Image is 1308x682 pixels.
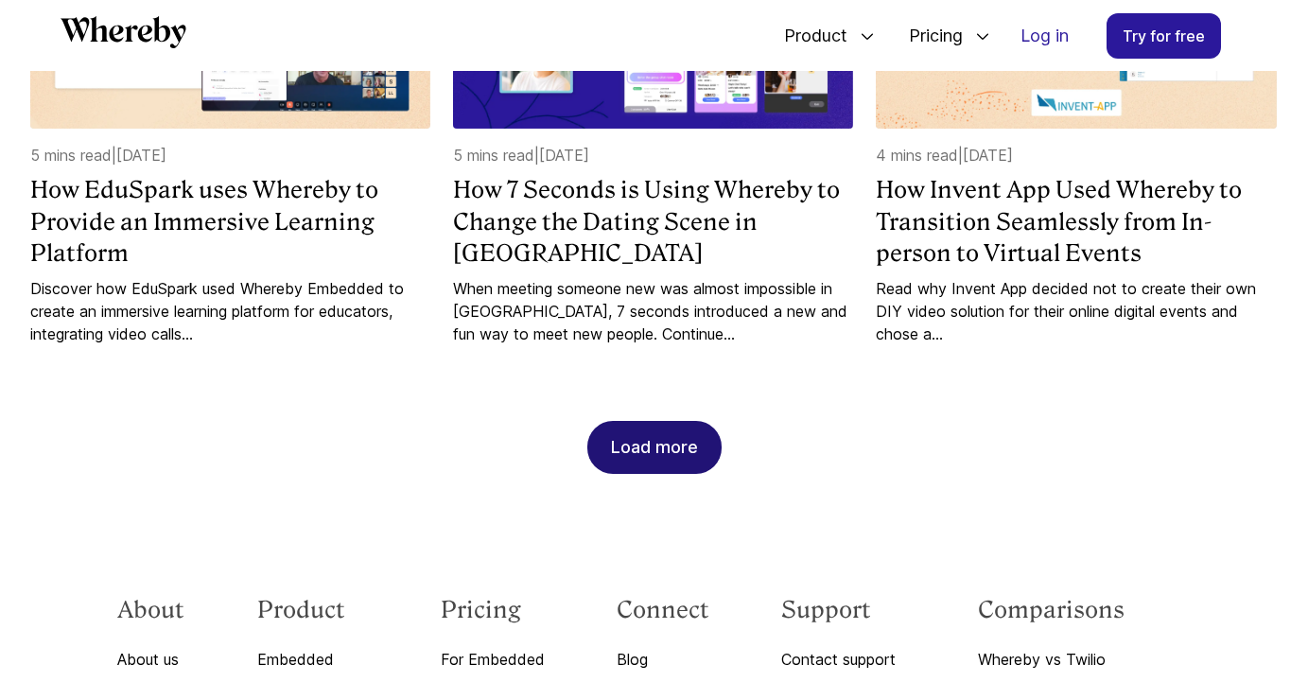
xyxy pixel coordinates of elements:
h3: About [117,595,185,625]
a: When meeting someone new was almost impossible in [GEOGRAPHIC_DATA], 7 seconds introduced a new a... [453,277,853,345]
a: Contact support [781,648,906,671]
p: 5 mins read | [DATE] [30,144,430,166]
p: 5 mins read | [DATE] [453,144,853,166]
a: How Invent App Used Whereby to Transition Seamlessly from In-person to Virtual Events [876,174,1276,270]
a: Log in [1005,14,1084,58]
a: For Embedded [441,648,545,671]
h3: Support [781,595,906,625]
a: Whereby vs Twilio [978,648,1191,671]
p: 4 mins read | [DATE] [876,144,1276,166]
a: Whereby [61,16,186,55]
button: Load more [587,421,722,474]
a: Embedded [257,648,369,671]
h3: Connect [617,595,709,625]
h3: Product [257,595,369,625]
svg: Whereby [61,16,186,48]
div: Load more [611,422,698,473]
h3: Comparisons [978,595,1191,625]
span: Pricing [890,5,968,67]
a: How 7 Seconds is Using Whereby to Change the Dating Scene in [GEOGRAPHIC_DATA] [453,174,853,270]
a: Read why Invent App decided not to create their own DIY video solution for their online digital e... [876,277,1276,345]
a: About us [117,648,185,671]
a: Discover how EduSpark used Whereby Embedded to create an immersive learning platform for educator... [30,277,430,345]
a: How EduSpark uses Whereby to Provide an Immersive Learning Platform [30,174,430,270]
a: Try for free [1107,13,1221,59]
a: Blog [617,648,709,671]
h3: Pricing [441,595,545,625]
span: Product [765,5,852,67]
